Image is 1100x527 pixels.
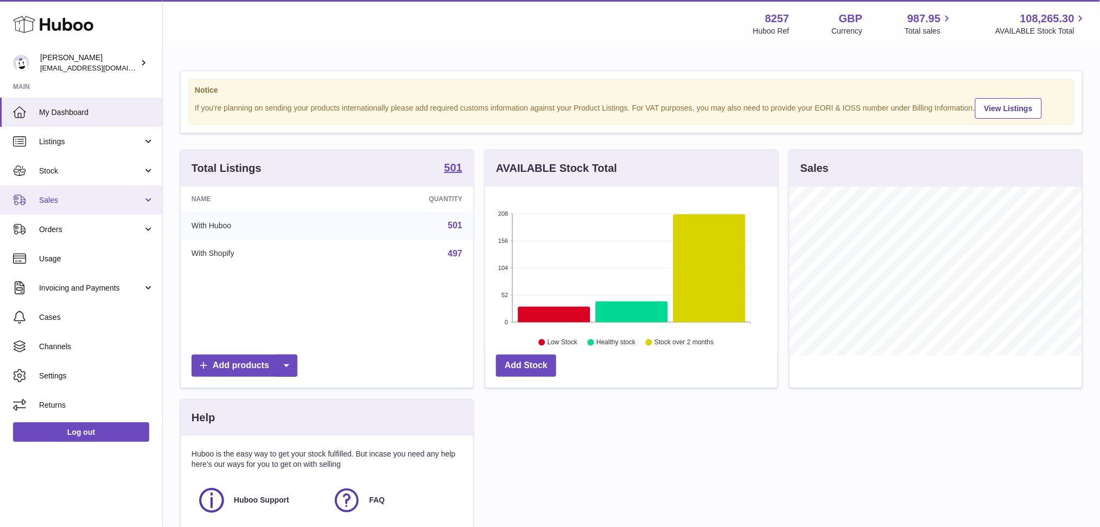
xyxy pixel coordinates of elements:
a: Log out [13,422,149,442]
a: 108,265.30 AVAILABLE Stock Total [995,11,1087,36]
th: Name [181,187,339,211]
strong: 501 [444,162,462,173]
span: Listings [39,137,143,147]
span: Orders [39,224,143,235]
p: Huboo is the easy way to get your stock fulfilled. But incase you need any help here's our ways f... [192,449,462,470]
h3: AVAILABLE Stock Total [496,161,617,176]
h3: Total Listings [192,161,262,176]
img: don@skinsgolf.com [13,55,29,71]
span: Total sales [905,26,953,36]
a: 501 [444,162,462,175]
div: If you're planning on sending your products internationally please add required customs informati... [195,97,1068,119]
a: Huboo Support [197,486,321,515]
td: With Shopify [181,240,339,268]
a: 987.95 Total sales [905,11,953,36]
a: Add Stock [496,355,556,377]
span: Cases [39,312,154,323]
h3: Help [192,410,215,425]
span: Settings [39,371,154,381]
div: Huboo Ref [753,26,790,36]
div: [PERSON_NAME] [40,53,138,73]
span: Sales [39,195,143,205]
text: Healthy stock [596,339,636,346]
text: 208 [498,210,508,217]
strong: Notice [195,85,1068,95]
a: Add products [192,355,297,377]
text: 156 [498,237,508,244]
span: Invoicing and Payments [39,283,143,293]
text: Stock over 2 months [654,339,714,346]
span: Huboo Support [234,495,289,505]
span: Stock [39,166,143,176]
td: With Huboo [181,211,339,240]
div: Currency [832,26,863,36]
span: FAQ [369,495,385,505]
span: Channels [39,342,154,352]
a: 501 [448,221,462,230]
text: Low Stock [548,339,578,346]
a: 497 [448,249,462,258]
span: My Dashboard [39,107,154,118]
text: 52 [501,292,508,298]
strong: 8257 [765,11,790,26]
span: [EMAIL_ADDRESS][DOMAIN_NAME] [40,63,160,72]
th: Quantity [339,187,473,211]
span: Returns [39,400,154,410]
a: View Listings [975,98,1042,119]
span: Usage [39,254,154,264]
span: 108,265.30 [1020,11,1074,26]
h3: Sales [800,161,829,176]
text: 104 [498,265,508,271]
text: 0 [505,319,508,325]
strong: GBP [839,11,862,26]
a: FAQ [332,486,456,515]
span: AVAILABLE Stock Total [995,26,1087,36]
span: 987.95 [907,11,940,26]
